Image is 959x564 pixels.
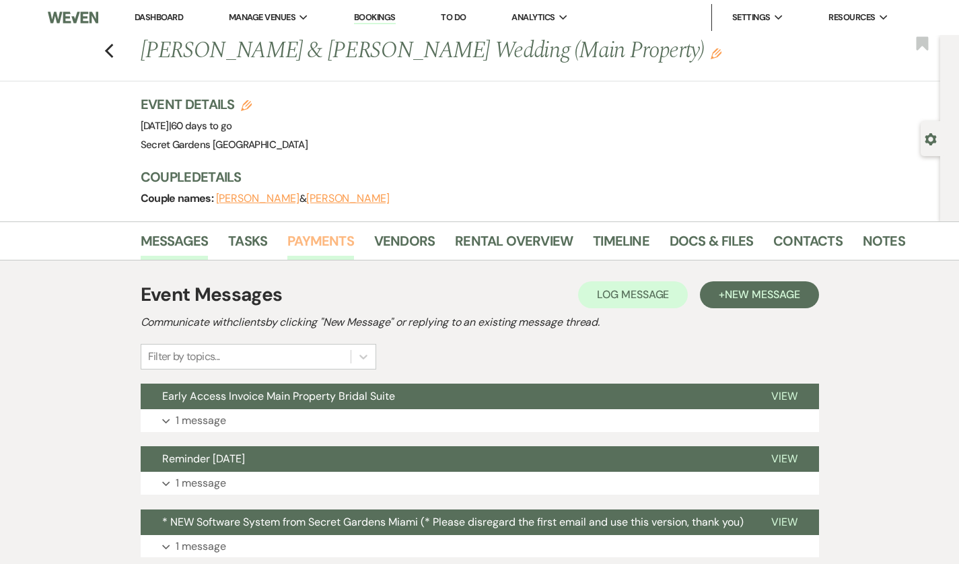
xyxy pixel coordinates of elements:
span: * NEW Software System from Secret Gardens Miami (* Please disregard the first email and use this ... [162,515,744,529]
span: | [169,119,232,133]
a: Contacts [773,230,843,260]
button: [PERSON_NAME] [306,193,390,204]
p: 1 message [176,538,226,555]
a: Messages [141,230,209,260]
span: View [771,389,797,403]
span: Log Message [597,287,669,302]
span: View [771,452,797,466]
span: Resources [828,11,875,24]
button: [PERSON_NAME] [216,193,299,204]
span: Secret Gardens [GEOGRAPHIC_DATA] [141,138,308,151]
div: Filter by topics... [148,349,220,365]
button: 1 message [141,535,819,558]
p: 1 message [176,474,226,492]
span: New Message [725,287,800,302]
span: Early Access Invoice Main Property Bridal Suite [162,389,395,403]
p: 1 message [176,412,226,429]
h3: Couple Details [141,168,894,186]
h1: [PERSON_NAME] & [PERSON_NAME] Wedding (Main Property) [141,35,744,67]
a: Payments [287,230,354,260]
span: Reminder [DATE] [162,452,245,466]
span: [DATE] [141,119,232,133]
span: Settings [732,11,771,24]
button: Early Access Invoice Main Property Bridal Suite [141,384,750,409]
a: Bookings [354,11,396,24]
a: To Do [441,11,466,23]
h3: Event Details [141,95,308,114]
span: Couple names: [141,191,216,205]
button: View [750,509,819,535]
span: View [771,515,797,529]
button: Open lead details [925,132,937,145]
img: Weven Logo [48,3,98,32]
button: Edit [711,47,721,59]
a: Tasks [228,230,267,260]
a: Vendors [374,230,435,260]
button: View [750,446,819,472]
button: View [750,384,819,409]
button: 1 message [141,409,819,432]
span: Analytics [511,11,555,24]
a: Dashboard [135,11,183,23]
a: Timeline [593,230,649,260]
button: * NEW Software System from Secret Gardens Miami (* Please disregard the first email and use this ... [141,509,750,535]
h1: Event Messages [141,281,283,309]
button: Log Message [578,281,688,308]
a: Notes [863,230,905,260]
a: Docs & Files [670,230,753,260]
h2: Communicate with clients by clicking "New Message" or replying to an existing message thread. [141,314,819,330]
span: & [216,192,390,205]
button: 1 message [141,472,819,495]
button: +New Message [700,281,818,308]
button: Reminder [DATE] [141,446,750,472]
a: Rental Overview [455,230,573,260]
span: 60 days to go [171,119,232,133]
span: Manage Venues [229,11,295,24]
